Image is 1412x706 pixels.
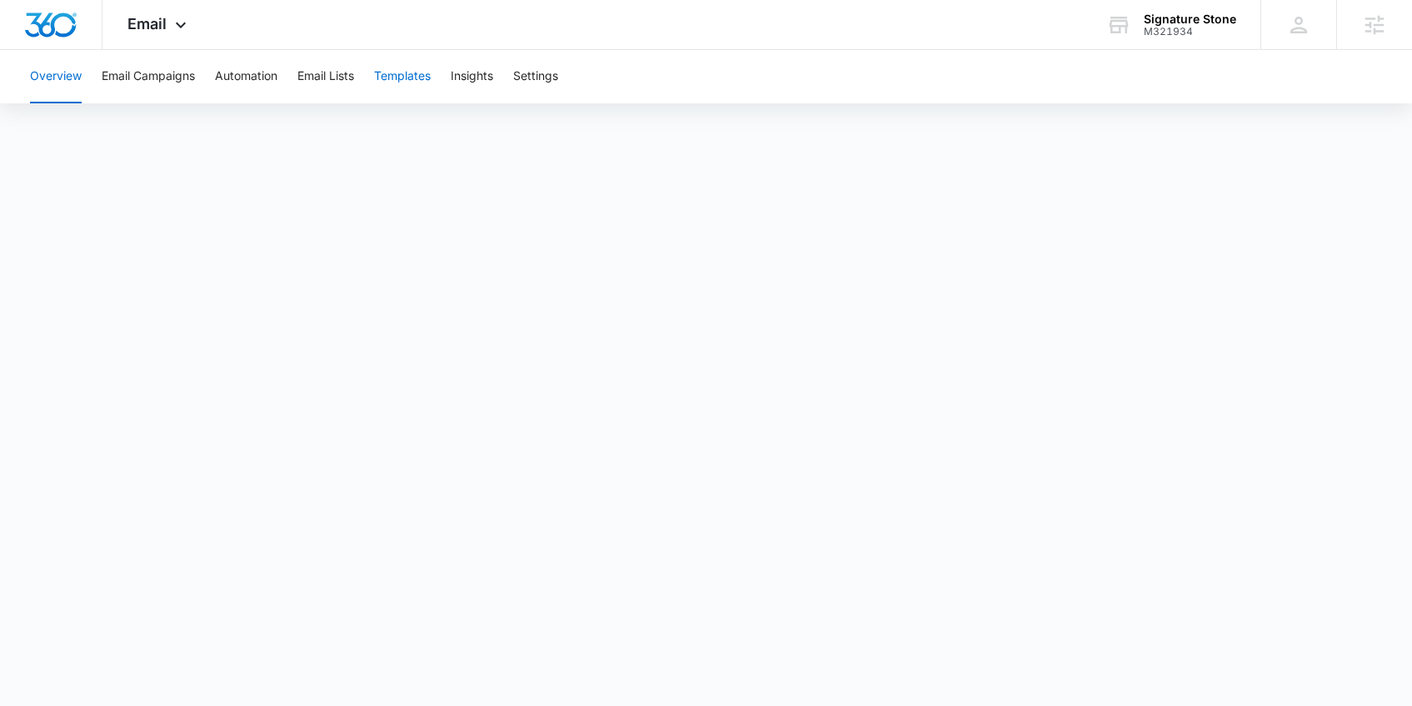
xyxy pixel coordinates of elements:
[215,50,277,103] button: Automation
[30,50,82,103] button: Overview
[1144,13,1236,26] div: account name
[1144,26,1236,38] div: account id
[297,50,354,103] button: Email Lists
[374,50,431,103] button: Templates
[102,50,195,103] button: Email Campaigns
[451,50,493,103] button: Insights
[513,50,558,103] button: Settings
[127,15,167,33] span: Email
